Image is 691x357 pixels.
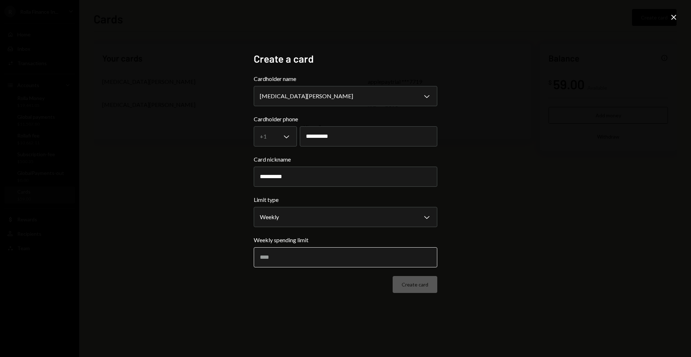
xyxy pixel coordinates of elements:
[254,195,437,204] label: Limit type
[254,207,437,227] button: Limit type
[254,86,437,106] button: Cardholder name
[254,74,437,83] label: Cardholder name
[254,155,437,164] label: Card nickname
[254,52,437,66] h2: Create a card
[254,236,437,244] label: Weekly spending limit
[254,115,437,123] label: Cardholder phone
